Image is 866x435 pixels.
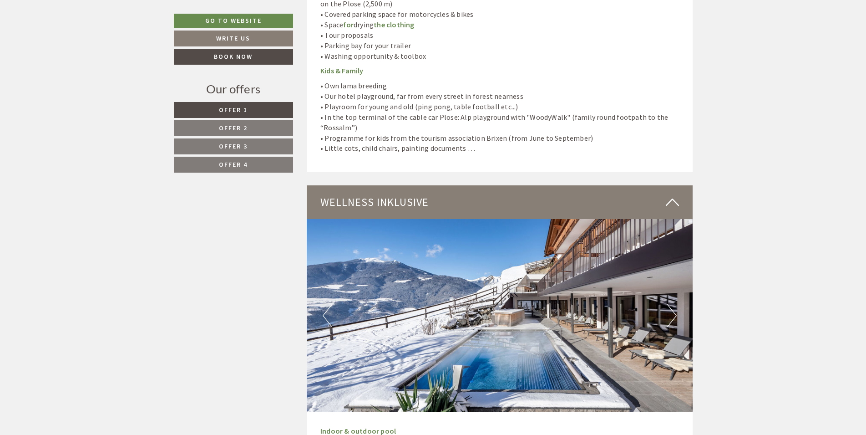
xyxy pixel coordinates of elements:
span: Offer 4 [219,160,248,169]
div: [GEOGRAPHIC_DATA] [14,27,103,34]
div: [DATE] [162,7,196,23]
a: Write us [174,31,293,46]
span: Offer 3 [219,142,248,150]
button: Next [667,304,677,327]
div: Our offers [174,81,293,97]
button: Previous [323,304,332,327]
a: the [374,20,385,29]
button: Send [313,240,359,256]
div: Hello, how can we help you? [7,25,108,53]
a: Book now [174,49,293,65]
a: Go to website [174,14,293,28]
span: Offer 2 [219,124,248,132]
strong: Kids & Family [320,66,364,75]
small: 12:16 [14,45,103,51]
p: • Own lama breeding • Our hotel playground, far from every street in forest nearness • Playroom f... [320,81,679,154]
div: Wellness inklusive [307,185,693,219]
a: for [343,20,354,29]
span: Offer 1 [219,106,248,114]
a: clothing [386,20,415,29]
